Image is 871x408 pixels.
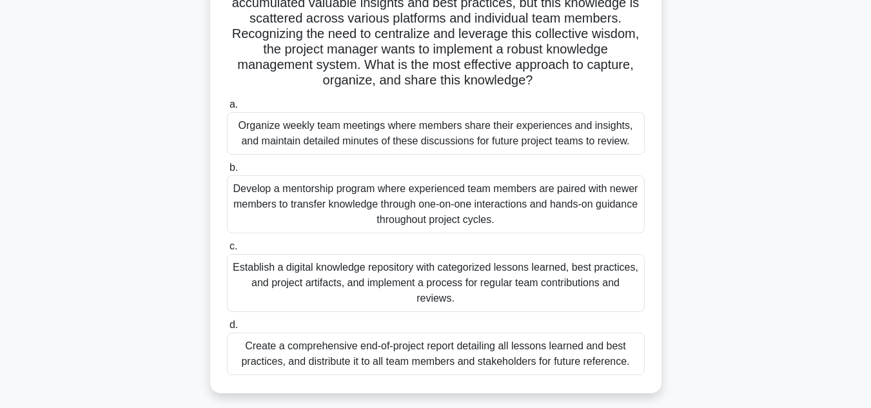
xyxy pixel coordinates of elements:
span: b. [230,162,238,173]
span: a. [230,99,238,110]
span: c. [230,240,237,251]
div: Organize weekly team meetings where members share their experiences and insights, and maintain de... [227,112,645,155]
span: d. [230,319,238,330]
div: Develop a mentorship program where experienced team members are paired with newer members to tran... [227,175,645,233]
div: Create a comprehensive end-of-project report detailing all lessons learned and best practices, an... [227,333,645,375]
div: Establish a digital knowledge repository with categorized lessons learned, best practices, and pr... [227,254,645,312]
